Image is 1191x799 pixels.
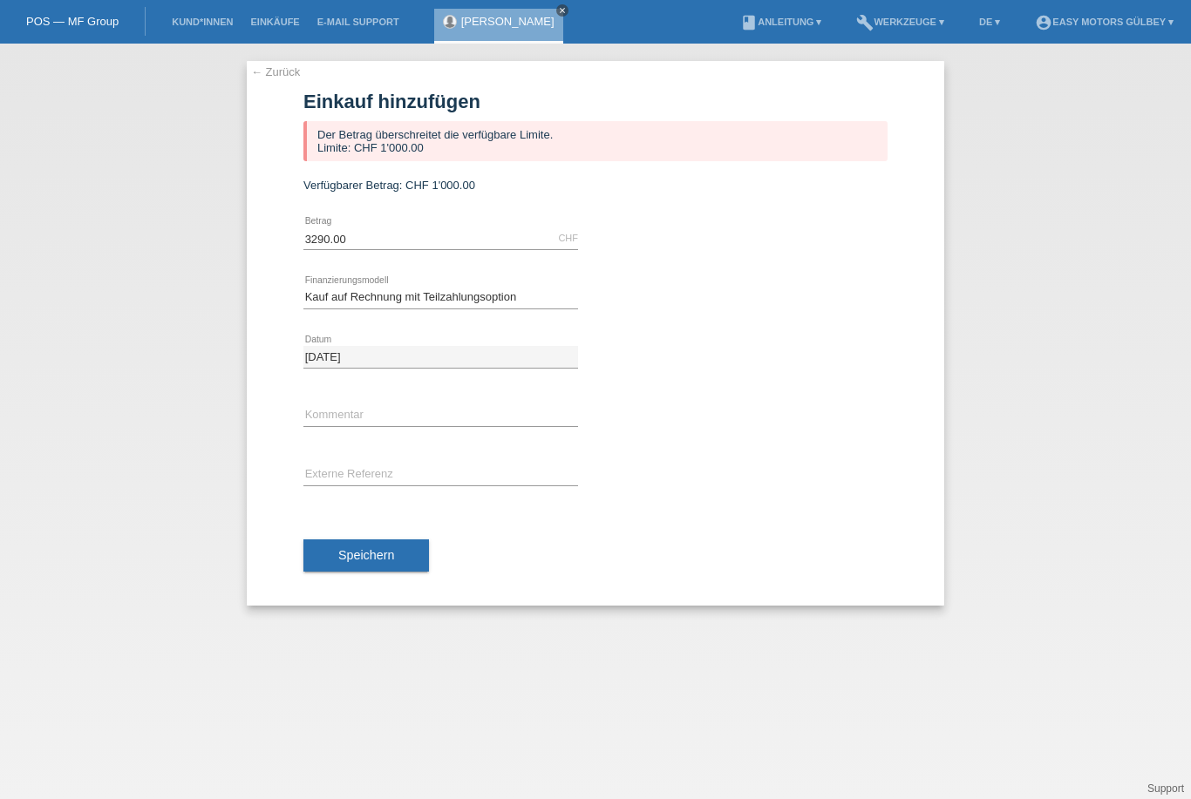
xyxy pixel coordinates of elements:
a: account_circleEasy Motors Gülbey ▾ [1026,17,1182,27]
a: [PERSON_NAME] [461,15,555,28]
button: Speichern [303,539,429,572]
i: book [740,14,758,31]
a: bookAnleitung ▾ [732,17,830,27]
a: Einkäufe [242,17,308,27]
h1: Einkauf hinzufügen [303,91,888,112]
span: CHF 1'000.00 [405,179,475,192]
a: Kund*innen [163,17,242,27]
a: close [556,4,568,17]
span: Speichern [338,548,394,562]
a: ← Zurück [251,65,300,78]
div: CHF [558,233,578,243]
a: Support [1147,782,1184,795]
i: close [558,6,567,15]
a: E-Mail Support [309,17,408,27]
span: Verfügbarer Betrag: [303,179,402,192]
a: POS — MF Group [26,15,119,28]
div: Der Betrag überschreitet die verfügbare Limite. Limite: CHF 1'000.00 [303,121,888,161]
i: account_circle [1035,14,1052,31]
a: DE ▾ [970,17,1009,27]
i: build [856,14,874,31]
a: buildWerkzeuge ▾ [847,17,953,27]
